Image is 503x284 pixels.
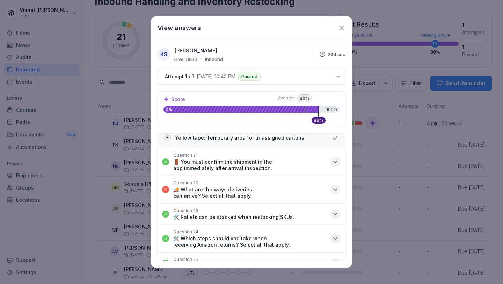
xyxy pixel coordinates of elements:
[205,56,223,62] p: Inbound
[173,257,198,262] p: Question 25
[166,135,169,141] p: E
[171,97,185,102] p: Score
[328,51,345,57] p: 264 sec
[173,152,197,158] p: Question 21
[314,118,323,122] p: 88 %
[165,73,194,80] p: Attempt 1 / 1
[173,235,326,248] p: 🛠️ Which steps should you take when receiving Amazon returns? Select all that apply.
[158,176,345,203] button: Question 22🚚 What are the ways deliveries can arrive? Select all that apply.
[241,74,257,79] p: Passed
[175,135,304,141] p: Yellow tape: Temporary area for unassigned cartons
[173,180,198,186] p: Question 22
[173,186,326,199] p: 🚚 What are the ways deliveries can arrive? Select all that apply.
[158,148,345,176] button: Question 21🚪 You must confirm the shipment in the app immediately after arrival inspection.
[173,229,198,235] p: Question 24
[174,47,217,55] p: [PERSON_NAME]
[173,159,326,171] p: 🚪 You must confirm the shipment in the app immediately after arrival inspection.
[158,23,201,33] h1: View answers
[197,74,235,79] p: [DATE] 10:40 PM
[158,225,345,252] button: Question 24🛠️ Which steps should you take when receiving Amazon returns? Select all that apply.
[158,204,345,225] button: Question 23🛠️ Pallets can be stacked when restocking SKUs.
[253,95,295,101] span: Average
[326,108,337,112] p: 100%
[163,107,319,111] p: 0%
[173,214,294,220] p: 🛠️ Pallets can be stacked when restocking SKUs.
[158,48,170,61] div: KS
[174,56,197,62] p: Hive, BER3
[158,253,345,274] button: Question 25📐 What does blue tape signify in the inbound layout?
[173,208,198,213] p: Question 23
[297,94,312,102] p: 80 %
